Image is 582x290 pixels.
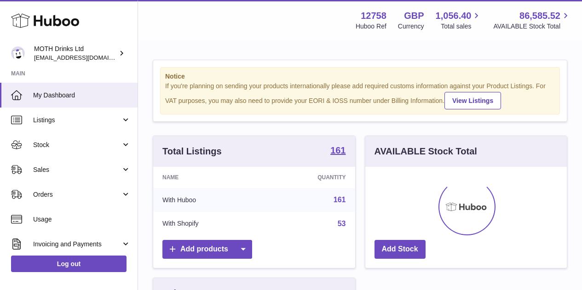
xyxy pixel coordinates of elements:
[33,190,121,199] span: Orders
[436,10,482,31] a: 1,056.40 Total sales
[436,10,472,22] span: 1,056.40
[375,240,426,259] a: Add Stock
[493,10,571,31] a: 86,585.52 AVAILABLE Stock Total
[165,82,555,109] div: If you're planning on sending your products internationally please add required customs informati...
[330,146,346,155] strong: 161
[334,196,346,204] a: 161
[404,10,424,22] strong: GBP
[33,116,121,125] span: Listings
[153,188,262,212] td: With Huboo
[34,54,135,61] span: [EMAIL_ADDRESS][DOMAIN_NAME]
[162,240,252,259] a: Add products
[33,141,121,149] span: Stock
[33,240,121,249] span: Invoicing and Payments
[398,22,424,31] div: Currency
[33,165,121,174] span: Sales
[34,45,117,62] div: MOTH Drinks Ltd
[519,10,560,22] span: 86,585.52
[444,92,501,109] a: View Listings
[165,72,555,81] strong: Notice
[338,220,346,227] a: 53
[11,46,25,60] img: orders@mothdrinks.com
[153,212,262,236] td: With Shopify
[162,145,222,158] h3: Total Listings
[375,145,477,158] h3: AVAILABLE Stock Total
[361,10,386,22] strong: 12758
[330,146,346,157] a: 161
[11,256,127,272] a: Log out
[33,91,131,100] span: My Dashboard
[493,22,571,31] span: AVAILABLE Stock Total
[153,167,262,188] th: Name
[356,22,386,31] div: Huboo Ref
[262,167,355,188] th: Quantity
[33,215,131,224] span: Usage
[441,22,482,31] span: Total sales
